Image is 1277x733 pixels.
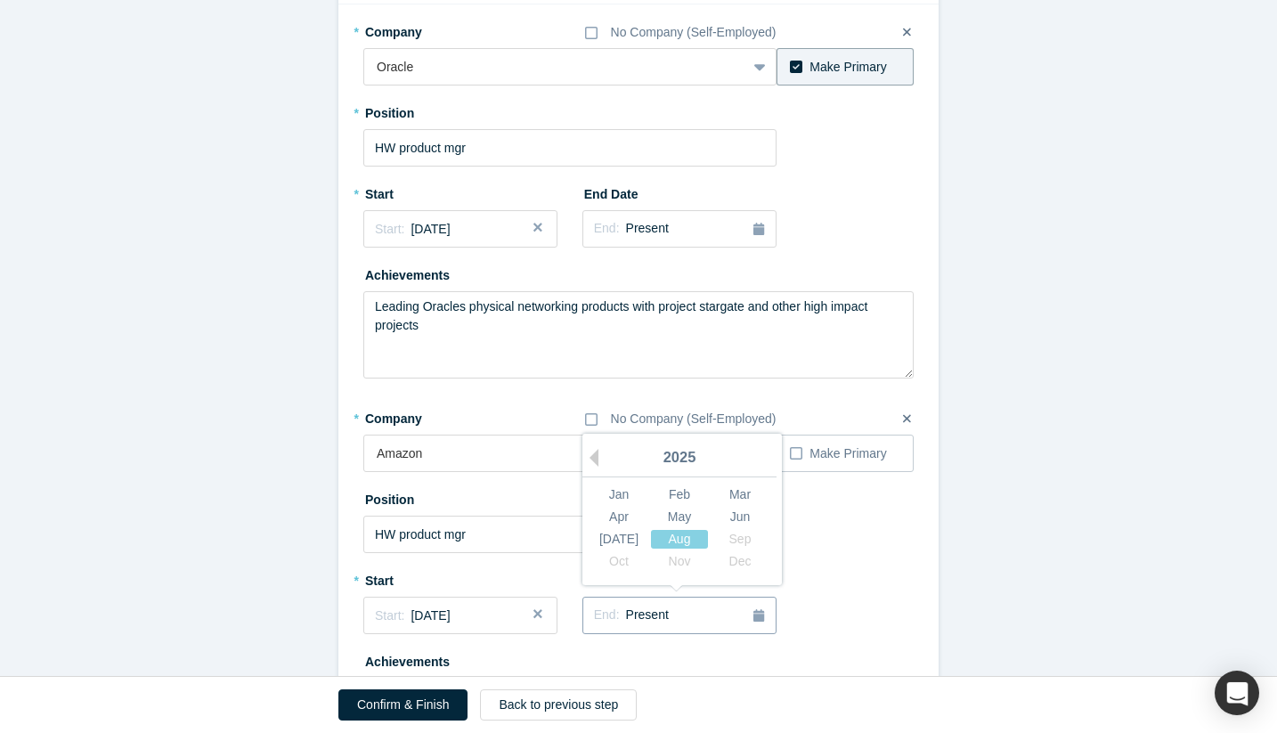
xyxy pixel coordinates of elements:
button: Confirm & Finish [338,689,468,721]
div: 2025 [582,440,777,477]
span: Present [626,607,669,622]
div: Choose February 2025 [651,485,708,504]
div: Make Primary [809,58,886,77]
button: End:Present [582,210,777,248]
div: Choose January 2025 [590,485,647,504]
input: Sales Manager [363,129,777,167]
label: Achievements [363,647,463,672]
div: Choose May 2025 [651,508,708,526]
span: Start: [375,222,404,236]
label: Start [363,566,463,590]
label: Company [363,403,463,428]
span: End: [594,607,620,622]
button: Back to previous step [480,689,637,721]
label: Company [363,17,463,42]
label: End Date [582,179,682,204]
span: End: [594,221,620,235]
div: Choose August 2025 [651,530,708,549]
div: Make Primary [809,444,886,463]
button: Close [531,597,557,634]
div: No Company (Self-Employed) [611,23,777,42]
button: Start:[DATE] [363,597,557,634]
label: Achievements [363,260,463,285]
span: Start: [375,608,404,623]
button: Close [531,210,557,248]
button: Previous Year [581,449,598,467]
div: No Company (Self-Employed) [611,410,777,428]
div: Choose April 2025 [590,508,647,526]
div: Choose June 2025 [712,508,769,526]
textarea: Leading Oracles physical networking products with project stargate and other high impact projects [363,291,914,379]
label: Start [363,179,463,204]
span: [DATE] [411,222,450,236]
button: End:Present [582,597,777,634]
span: Present [626,221,669,235]
button: Start:[DATE] [363,210,557,248]
label: Position [363,485,463,509]
div: Choose July 2025 [590,530,647,549]
div: month 2025-08 [589,484,770,573]
span: [DATE] [411,608,450,623]
input: Sales Manager [363,516,777,553]
label: Position [363,98,463,123]
div: Choose March 2025 [712,485,769,504]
